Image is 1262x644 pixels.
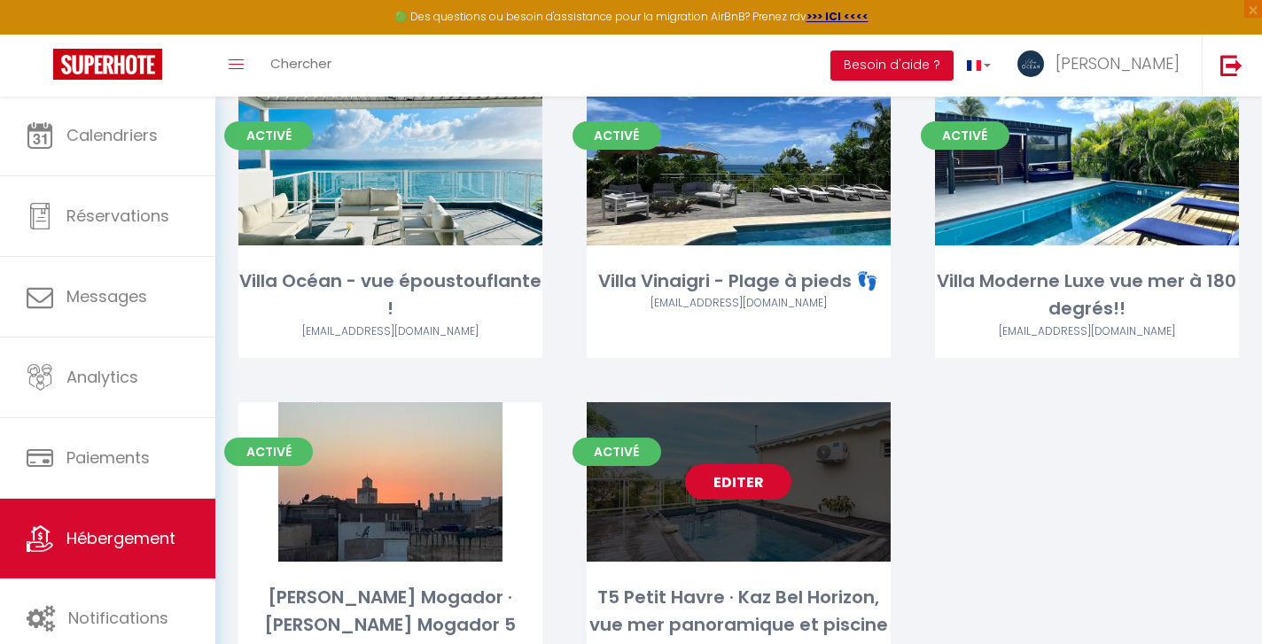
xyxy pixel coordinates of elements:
img: logout [1220,54,1243,76]
span: Activé [921,121,1009,150]
span: Activé [224,121,313,150]
a: Chercher [257,35,345,97]
span: Activé [573,438,661,466]
span: Chercher [270,54,331,73]
span: Réservations [66,205,169,227]
img: Super Booking [53,49,162,80]
span: [PERSON_NAME] [1056,52,1180,74]
div: Villa Vinaigri - Plage à pieds 👣 [587,268,891,295]
button: Besoin d'aide ? [830,50,954,81]
div: Villa Moderne Luxe vue mer à 180 degrés!! [935,268,1239,323]
a: ... [PERSON_NAME] [1004,35,1202,97]
div: Villa Océan - vue époustouflante ! [238,268,542,323]
span: Messages [66,285,147,307]
span: Hébergement [66,527,175,549]
span: Paiements [66,446,150,469]
img: ... [1017,50,1044,77]
span: Notifications [68,607,168,629]
div: Airbnb [587,295,891,312]
a: >>> ICI <<<< [806,9,869,24]
span: Analytics [66,366,138,388]
span: Activé [573,121,661,150]
a: Editer [685,464,791,500]
span: Activé [224,438,313,466]
div: Airbnb [238,323,542,340]
span: Calendriers [66,124,158,146]
div: Airbnb [935,323,1239,340]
